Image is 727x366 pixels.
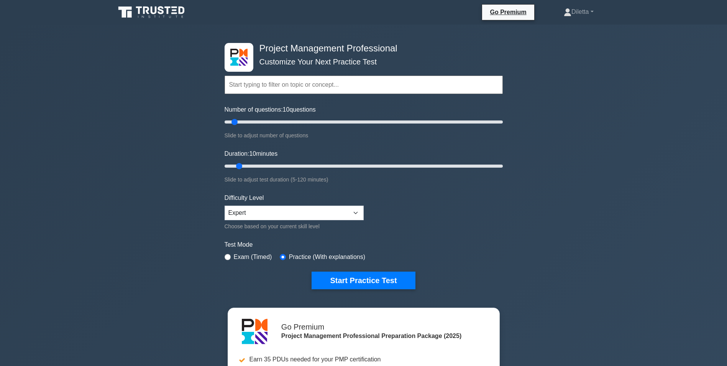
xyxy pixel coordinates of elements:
span: 10 [283,106,290,113]
span: 10 [249,150,256,157]
label: Exam (Timed) [234,252,272,262]
label: Test Mode [225,240,503,249]
label: Practice (With explanations) [289,252,365,262]
div: Slide to adjust number of questions [225,131,503,140]
h4: Project Management Professional [256,43,465,54]
a: Diletta [545,4,612,20]
a: Go Premium [485,7,531,17]
label: Number of questions: questions [225,105,316,114]
label: Duration: minutes [225,149,278,158]
input: Start typing to filter on topic or concept... [225,76,503,94]
label: Difficulty Level [225,193,264,203]
div: Choose based on your current skill level [225,222,364,231]
button: Start Practice Test [312,272,415,289]
div: Slide to adjust test duration (5-120 minutes) [225,175,503,184]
